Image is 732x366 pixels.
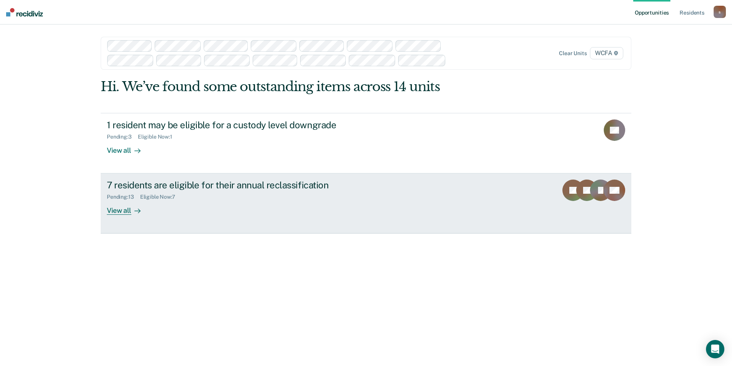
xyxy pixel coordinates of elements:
[107,200,150,215] div: View all
[101,79,525,95] div: Hi. We’ve found some outstanding items across 14 units
[706,340,724,358] div: Open Intercom Messenger
[6,8,43,16] img: Recidiviz
[107,194,140,200] div: Pending : 13
[138,134,178,140] div: Eligible Now : 1
[107,134,138,140] div: Pending : 3
[107,140,150,155] div: View all
[590,47,623,59] span: WCFA
[101,113,631,173] a: 1 resident may be eligible for a custody level downgradePending:3Eligible Now:1View all
[559,50,587,57] div: Clear units
[714,6,726,18] button: s
[107,180,376,191] div: 7 residents are eligible for their annual reclassification
[107,119,376,131] div: 1 resident may be eligible for a custody level downgrade
[101,173,631,234] a: 7 residents are eligible for their annual reclassificationPending:13Eligible Now:7View all
[140,194,181,200] div: Eligible Now : 7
